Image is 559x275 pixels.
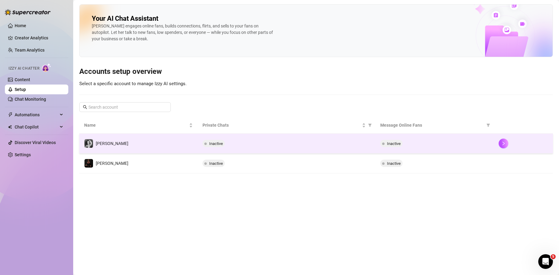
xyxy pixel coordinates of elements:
th: Private Chats [198,117,375,134]
a: Content [15,77,30,82]
span: filter [485,121,491,130]
span: Automations [15,110,58,120]
span: filter [367,121,373,130]
h2: Your AI Chat Assistant [92,14,158,23]
input: Search account [88,104,162,110]
a: Setup [15,87,26,92]
span: Name [84,122,188,128]
span: Inactive [209,141,223,146]
img: Lana [84,139,93,148]
span: Message Online Fans [380,122,484,128]
span: Inactive [209,161,223,166]
span: Izzy AI Chatter [9,66,39,71]
img: Chat Copilot [8,125,12,129]
span: [PERSON_NAME] [96,141,128,146]
span: filter [486,123,490,127]
a: Settings [15,152,31,157]
h3: Accounts setup overview [79,67,553,77]
span: right [501,141,506,146]
a: Discover Viral Videos [15,140,56,145]
a: Chat Monitoring [15,97,46,102]
button: right [499,139,508,148]
img: logo-BBDzfeDw.svg [5,9,51,15]
span: [PERSON_NAME] [96,161,128,166]
a: Creator Analytics [15,33,63,43]
span: Inactive [387,141,401,146]
img: Casandra [84,159,93,168]
th: Name [79,117,198,134]
a: Team Analytics [15,48,45,52]
span: Private Chats [202,122,360,128]
span: Inactive [387,161,401,166]
span: Select a specific account to manage Izzy AI settings. [79,81,187,86]
span: thunderbolt [8,112,13,117]
div: [PERSON_NAME] engages online fans, builds connections, flirts, and sells to your fans on autopilo... [92,23,275,42]
span: Chat Copilot [15,122,58,132]
span: search [83,105,87,109]
img: AI Chatter [42,63,51,72]
span: 5 [551,254,556,259]
span: filter [368,123,372,127]
a: Home [15,23,26,28]
iframe: Intercom live chat [538,254,553,269]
